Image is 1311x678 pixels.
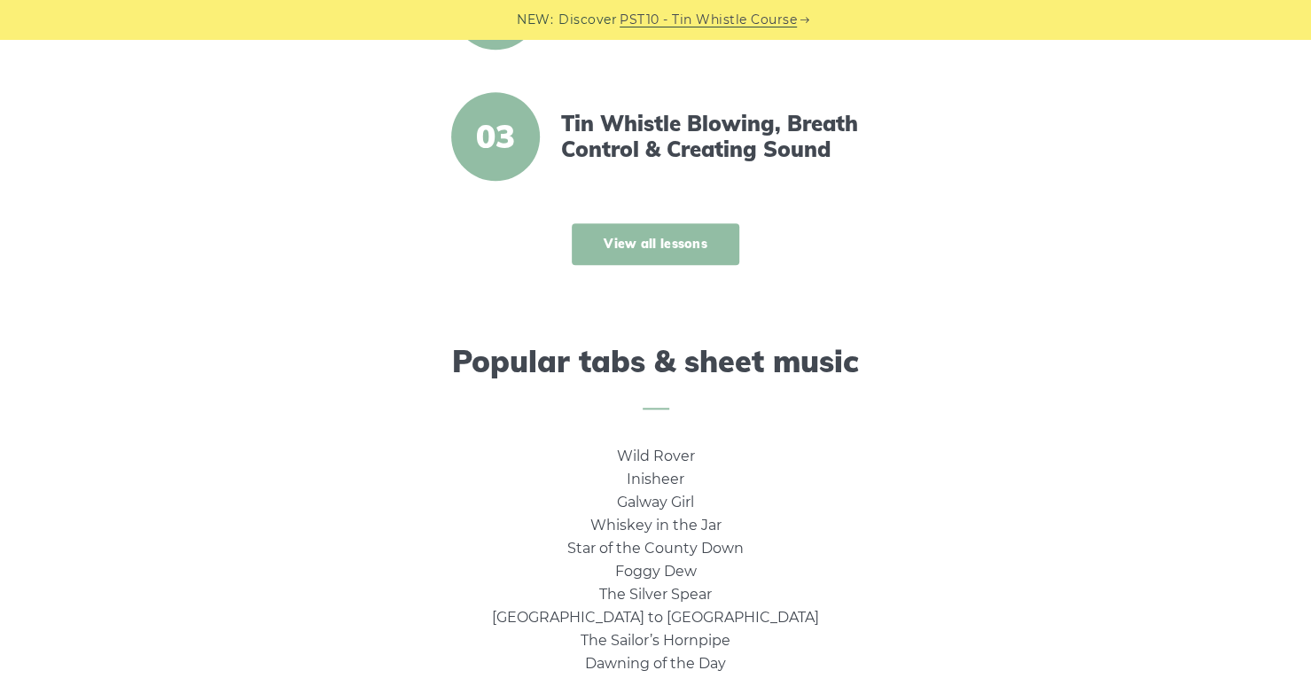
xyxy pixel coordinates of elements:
a: Whiskey in the Jar [590,517,722,534]
a: Dawning of the Day [585,655,726,672]
a: View all lessons [572,223,739,265]
span: Discover [558,10,617,30]
a: [GEOGRAPHIC_DATA] to [GEOGRAPHIC_DATA] [492,609,819,626]
a: The Sailor’s Hornpipe [581,632,730,649]
h2: Popular tabs & sheet music [156,344,1156,410]
a: PST10 - Tin Whistle Course [620,10,797,30]
a: Galway Girl [617,494,694,510]
a: Wild Rover [617,448,695,464]
a: Tin Whistle Blowing, Breath Control & Creating Sound [561,111,866,162]
span: NEW: [517,10,553,30]
a: Star of the County Down [567,540,744,557]
a: The Silver Spear [599,586,712,603]
span: 03 [451,92,540,181]
a: Inisheer [627,471,684,487]
a: Foggy Dew [615,563,697,580]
